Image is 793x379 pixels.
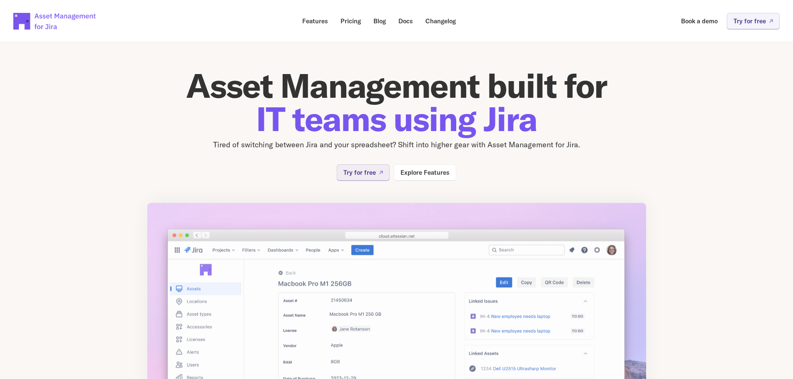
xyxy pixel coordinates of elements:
[400,169,450,176] p: Explore Features
[256,98,537,140] span: IT teams using Jira
[373,18,386,24] p: Blog
[681,18,718,24] p: Book a demo
[296,13,334,29] a: Features
[337,164,390,181] a: Try for free
[394,164,456,181] a: Explore Features
[335,13,367,29] a: Pricing
[147,139,646,151] p: Tired of switching between Jira and your spreadsheet? Shift into higher gear with Asset Managemen...
[302,18,328,24] p: Features
[368,13,392,29] a: Blog
[420,13,462,29] a: Changelog
[341,18,361,24] p: Pricing
[675,13,723,29] a: Book a demo
[727,13,780,29] a: Try for free
[393,13,419,29] a: Docs
[398,18,413,24] p: Docs
[343,169,376,176] p: Try for free
[147,69,646,136] h1: Asset Management built for
[733,18,766,24] p: Try for free
[425,18,456,24] p: Changelog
